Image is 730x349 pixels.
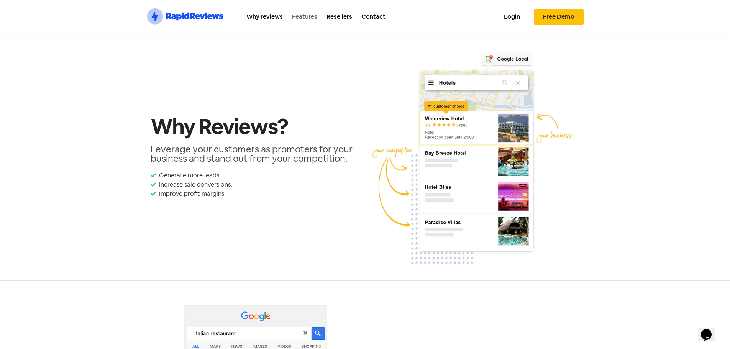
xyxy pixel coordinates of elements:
[534,9,584,25] a: Free Demo
[287,8,322,25] a: Features
[157,189,226,198] span: Improve profit margins.
[543,14,574,20] span: Free Demo
[242,8,287,25] a: Why reviews
[322,8,357,25] a: Resellers
[357,8,390,25] a: Contact
[151,145,361,163] h2: Leverage your customers as promoters for your business and stand out from your competition.
[157,180,232,189] span: Increase sale conversions.
[151,116,361,137] h2: Why Reviews?
[157,171,221,180] span: Generate more leads.
[499,8,525,25] a: Login
[698,318,722,341] iframe: chat widget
